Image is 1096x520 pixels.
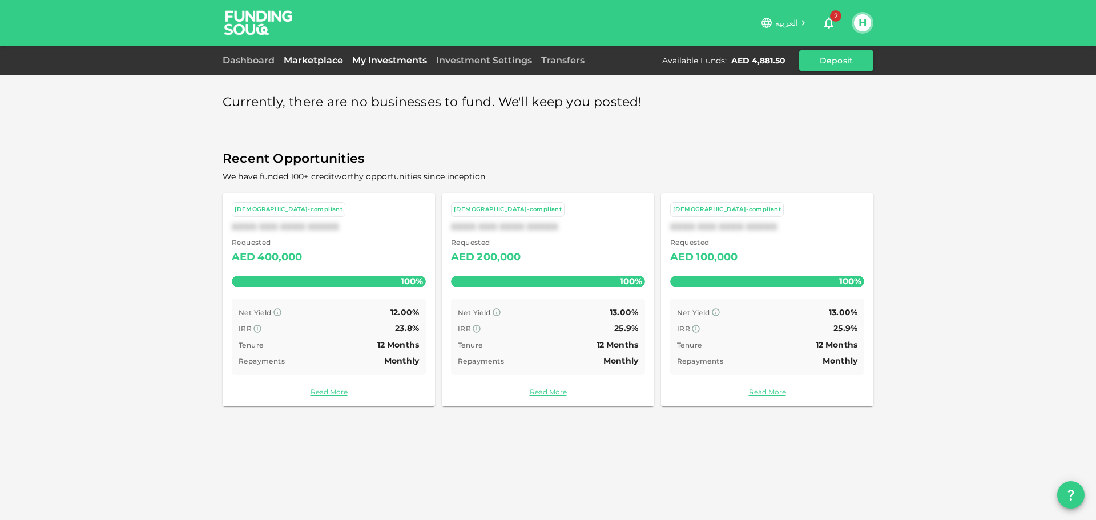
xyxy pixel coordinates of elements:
[670,248,694,267] div: AED
[731,55,785,66] div: AED 4,881.50
[395,323,419,333] span: 23.8%
[232,237,303,248] span: Requested
[597,340,638,350] span: 12 Months
[670,386,864,397] a: Read More
[836,273,864,289] span: 100%
[348,55,432,66] a: My Investments
[614,323,638,333] span: 25.9%
[458,324,471,333] span: IRR
[451,248,474,267] div: AED
[458,341,482,349] span: Tenure
[775,18,798,28] span: العربية
[232,386,426,397] a: Read More
[458,308,491,317] span: Net Yield
[817,11,840,34] button: 2
[451,386,645,397] a: Read More
[661,193,873,406] a: [DEMOGRAPHIC_DATA]-compliantXXXX XXX XXXX XXXXX Requested AED100,000100% Net Yield 13.00% IRR 25....
[257,248,302,267] div: 400,000
[223,171,485,182] span: We have funded 100+ creditworthy opportunities since inception
[451,221,645,232] div: XXXX XXX XXXX XXXXX
[537,55,589,66] a: Transfers
[377,340,419,350] span: 12 Months
[799,50,873,71] button: Deposit
[454,205,562,215] div: [DEMOGRAPHIC_DATA]-compliant
[239,357,285,365] span: Repayments
[384,356,419,366] span: Monthly
[829,307,857,317] span: 13.00%
[603,356,638,366] span: Monthly
[451,237,521,248] span: Requested
[677,324,690,333] span: IRR
[670,237,738,248] span: Requested
[398,273,426,289] span: 100%
[677,357,723,365] span: Repayments
[223,91,642,114] span: Currently, there are no businesses to fund. We'll keep you posted!
[390,307,419,317] span: 12.00%
[673,205,781,215] div: [DEMOGRAPHIC_DATA]-compliant
[239,341,263,349] span: Tenure
[662,55,727,66] div: Available Funds :
[279,55,348,66] a: Marketplace
[617,273,645,289] span: 100%
[239,308,272,317] span: Net Yield
[830,10,841,22] span: 2
[442,193,654,406] a: [DEMOGRAPHIC_DATA]-compliantXXXX XXX XXXX XXXXX Requested AED200,000100% Net Yield 13.00% IRR 25....
[823,356,857,366] span: Monthly
[677,341,702,349] span: Tenure
[677,308,710,317] span: Net Yield
[223,55,279,66] a: Dashboard
[610,307,638,317] span: 13.00%
[1057,481,1085,509] button: question
[235,205,342,215] div: [DEMOGRAPHIC_DATA]-compliant
[696,248,738,267] div: 100,000
[854,14,871,31] button: H
[833,323,857,333] span: 25.9%
[223,193,435,406] a: [DEMOGRAPHIC_DATA]-compliantXXXX XXX XXXX XXXXX Requested AED400,000100% Net Yield 12.00% IRR 23....
[816,340,857,350] span: 12 Months
[432,55,537,66] a: Investment Settings
[477,248,521,267] div: 200,000
[239,324,252,333] span: IRR
[458,357,504,365] span: Repayments
[223,148,873,170] span: Recent Opportunities
[670,221,864,232] div: XXXX XXX XXXX XXXXX
[232,221,426,232] div: XXXX XXX XXXX XXXXX
[232,248,255,267] div: AED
